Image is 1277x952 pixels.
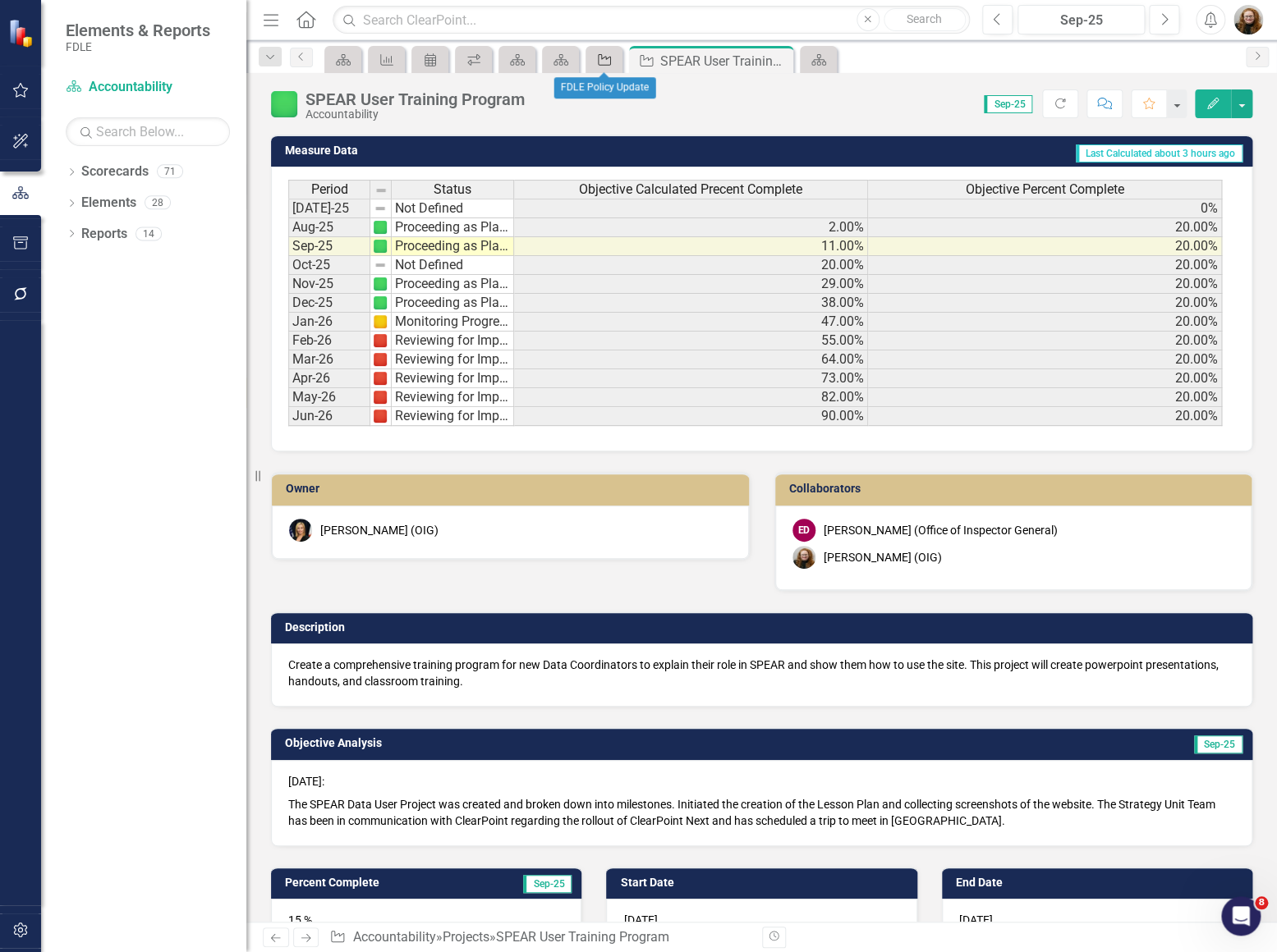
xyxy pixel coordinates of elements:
[288,294,370,313] td: Dec-25
[792,519,815,542] div: ED
[868,256,1222,275] td: 20.00%
[1233,5,1263,34] img: Jennifer Siddoway
[514,237,868,256] td: 11.00%
[288,256,370,275] td: Oct-25
[514,256,868,275] td: 20.00%
[868,237,1222,256] td: 20.00%
[288,275,370,294] td: Nov-25
[157,165,183,179] div: 71
[579,182,802,197] span: Objective Calculated Precent Complete
[374,372,387,385] img: DxoheXUOvkpYAAAAAElFTkSuQmCC
[320,522,439,538] div: [PERSON_NAME] (OIG)
[288,199,370,218] td: [DATE]-25
[660,51,789,71] div: SPEAR User Training Program
[392,350,514,369] td: Reviewing for Improvement
[620,876,908,889] h3: Start Date
[66,117,230,146] input: Search Below...
[374,259,387,272] img: 8DAGhfEEPCf229AAAAAElFTkSuQmCC
[1017,5,1146,34] button: Sep-25
[392,407,514,426] td: Reviewing for Improvement
[81,162,149,181] a: Scorecards
[285,621,1244,634] h3: Description
[868,199,1222,218] td: 0%
[288,793,1235,829] p: The SPEAR Data User Project was created and broken down into milestones. Initiated the creation o...
[1194,735,1243,753] span: Sep-25
[374,202,387,215] img: 8DAGhfEEPCf229AAAAAElFTkSuQmCC
[1255,896,1268,909] span: 8
[374,410,387,423] img: DxoheXUOvkpYAAAAAElFTkSuQmCC
[514,294,868,313] td: 38.00%
[329,928,749,947] div: » »
[285,876,474,889] h3: Percent Complete
[392,332,514,350] td: Reviewing for Improvement
[1076,144,1243,162] span: Last Calculated about 3 hours ago
[514,388,868,407] td: 82.00%
[434,182,471,197] span: Status
[514,369,868,388] td: 73.00%
[8,18,37,47] img: ClearPoint Strategy
[305,90,525,108] div: SPEAR User Training Program
[392,369,514,388] td: Reviewing for Improvement
[66,78,230,97] a: Accountability
[288,237,370,256] td: Sep-25
[288,657,1235,689] p: Create a comprehensive training program for new Data Coordinators to explain their role in SPEAR ...
[333,6,969,34] input: Search ClearPoint...
[288,350,370,369] td: Mar-26
[289,519,312,542] img: Heather Pence
[305,108,525,121] div: Accountability
[884,8,966,31] button: Search
[514,218,868,237] td: 2.00%
[1221,896,1261,936] iframe: Intercom live chat
[81,194,136,213] a: Elements
[523,875,572,893] span: Sep-25
[868,350,1222,369] td: 20.00%
[792,546,815,569] img: Jennifer Siddoway
[868,369,1222,388] td: 20.00%
[271,899,581,946] div: 15 %
[443,929,489,945] a: Projects
[66,21,210,40] span: Elements & Reports
[392,199,514,218] td: Not Defined
[374,296,387,309] img: AUsQyScrxTE5AAAAAElFTkSuQmCC
[353,929,436,945] a: Accountability
[554,78,656,99] div: FDLE Policy Update
[374,277,387,291] img: AUsQyScrxTE5AAAAAElFTkSuQmCC
[956,876,1244,889] h3: End Date
[868,294,1222,313] td: 20.00%
[311,182,348,197] span: Period
[868,218,1222,237] td: 20.00%
[374,315,387,328] img: wAAAABJRU5ErkJggg==
[285,144,576,157] h3: Measure Data
[907,12,942,25] span: Search
[514,332,868,350] td: 55.00%
[288,332,370,350] td: Feb-26
[392,218,514,237] td: Proceeding as Planned
[824,549,942,565] div: [PERSON_NAME] (OIG)
[288,407,370,426] td: Jun-26
[374,353,387,366] img: DxoheXUOvkpYAAAAAElFTkSuQmCC
[374,221,387,234] img: AUsQyScrxTE5AAAAAElFTkSuQmCC
[288,388,370,407] td: May-26
[868,275,1222,294] td: 20.00%
[271,91,297,117] img: Proceeding as Planned
[288,369,370,388] td: Apr-26
[288,313,370,332] td: Jan-26
[789,483,1244,495] h3: Collaborators
[514,407,868,426] td: 90.00%
[285,737,917,749] h3: Objective Analysis
[959,913,993,927] span: [DATE]
[145,196,171,210] div: 28
[496,929,669,945] div: SPEAR User Training Program
[288,218,370,237] td: Aug-25
[514,275,868,294] td: 29.00%
[286,483,741,495] h3: Owner
[868,388,1222,407] td: 20.00%
[1023,11,1140,30] div: Sep-25
[81,225,127,244] a: Reports
[824,522,1058,538] div: [PERSON_NAME] (Office of Inspector General)
[374,184,388,197] img: 8DAGhfEEPCf229AAAAAElFTkSuQmCC
[288,773,1235,793] p: [DATE]:
[374,391,387,404] img: DxoheXUOvkpYAAAAAElFTkSuQmCC
[136,227,162,240] div: 14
